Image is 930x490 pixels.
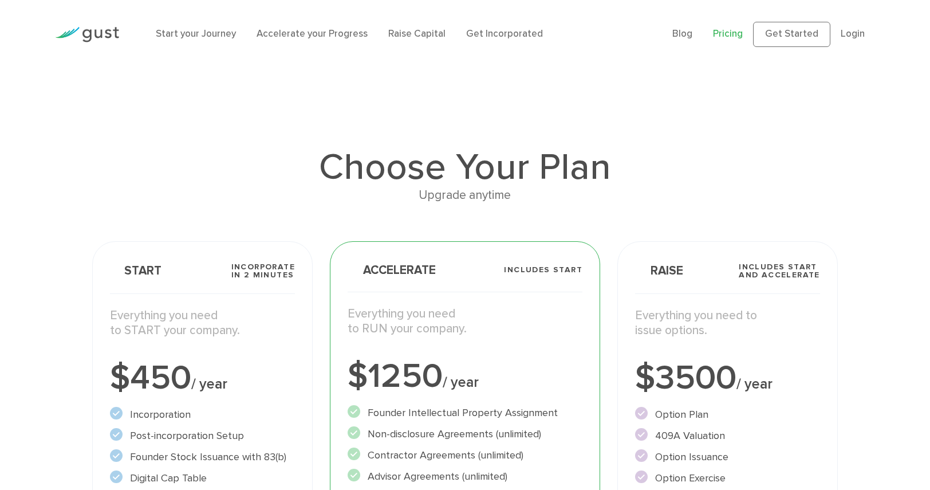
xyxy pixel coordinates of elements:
span: Includes START and ACCELERATE [739,263,820,279]
a: Pricing [713,28,743,40]
span: / year [443,374,479,391]
li: Contractor Agreements (unlimited) [348,448,582,463]
a: Raise Capital [388,28,446,40]
h1: Choose Your Plan [92,149,838,186]
img: Gust Logo [55,27,119,42]
span: / year [736,375,773,393]
li: Option Issuance [635,449,820,465]
div: $3500 [635,361,820,395]
span: Accelerate [348,264,436,276]
li: Post-incorporation Setup [110,428,295,444]
a: Blog [672,28,692,40]
span: / year [191,375,227,393]
a: Get Started [753,22,830,47]
a: Get Incorporated [466,28,543,40]
a: Login [841,28,865,40]
li: Non-disclosure Agreements (unlimited) [348,426,582,442]
span: Start [110,265,161,277]
li: 409A Valuation [635,428,820,444]
a: Accelerate your Progress [257,28,368,40]
li: Founder Stock Issuance with 83(b) [110,449,295,465]
span: Incorporate in 2 Minutes [231,263,295,279]
li: Option Plan [635,407,820,422]
div: $1250 [348,359,582,394]
a: Start your Journey [156,28,236,40]
p: Everything you need to START your company. [110,308,295,339]
span: Includes START [504,266,582,274]
li: Incorporation [110,407,295,422]
li: Advisor Agreements (unlimited) [348,469,582,484]
li: Digital Cap Table [110,471,295,486]
div: Upgrade anytime [92,186,838,205]
li: Option Exercise [635,471,820,486]
p: Everything you need to RUN your company. [348,307,582,337]
div: $450 [110,361,295,395]
p: Everything you need to issue options. [635,308,820,339]
span: Raise [635,265,683,277]
li: Founder Intellectual Property Assignment [348,405,582,421]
